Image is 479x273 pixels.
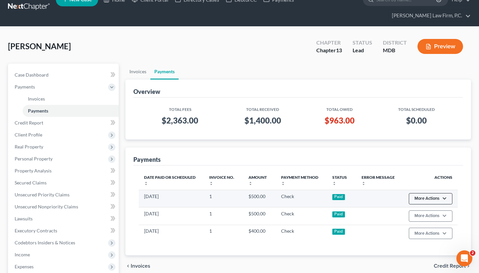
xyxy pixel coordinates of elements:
div: District [383,39,407,47]
button: More Actions [409,210,452,222]
a: Date Paid or Scheduledunfold_more [144,175,196,185]
a: Executory Contracts [9,225,119,237]
th: Total Scheduled [375,103,458,113]
a: Payment Methodunfold_more [281,175,318,185]
div: Status [353,39,372,47]
div: Chapter [316,47,342,54]
div: Overview [133,88,160,96]
i: unfold_more [144,181,148,185]
h3: $1,400.00 [227,115,299,126]
th: Total Owed [304,103,375,113]
td: Check [276,225,327,242]
span: Case Dashboard [15,72,49,78]
th: Total Fees [139,103,222,113]
i: unfold_more [281,181,285,185]
a: Invoices [23,93,119,105]
span: Invoices [28,96,45,102]
span: Real Property [15,144,43,149]
span: Expenses [15,264,34,269]
button: chevron_left Invoices [125,263,150,269]
i: unfold_more [362,181,366,185]
span: Unsecured Nonpriority Claims [15,204,78,209]
button: Preview [417,39,463,54]
span: Credit Report [434,263,466,269]
a: [PERSON_NAME] Law Firm, P.C. [389,10,471,22]
i: unfold_more [248,181,252,185]
h3: $2,363.00 [144,115,216,126]
iframe: Intercom live chat [456,250,472,266]
span: Personal Property [15,156,53,161]
span: [PERSON_NAME] [8,41,71,51]
td: 1 [204,225,243,242]
td: 1 [204,190,243,207]
a: Error Messageunfold_more [362,175,395,185]
a: Statusunfold_more [332,175,347,185]
span: Executory Contracts [15,228,57,233]
i: chevron_left [125,263,131,269]
h3: $963.00 [309,115,370,126]
span: Lawsuits [15,216,33,221]
i: unfold_more [332,181,336,185]
div: Paid [332,194,345,200]
a: Invoices [125,64,150,80]
th: Actions [403,171,458,190]
button: Credit Report chevron_right [434,263,471,269]
span: Payments [15,84,35,90]
a: Unsecured Priority Claims [9,189,119,201]
div: Payments [133,155,161,163]
a: Payments [150,64,179,80]
td: Check [276,190,327,207]
h3: $0.00 [381,115,453,126]
span: 2 [470,250,475,256]
span: Codebtors Insiders & Notices [15,240,75,245]
td: $500.00 [243,190,276,207]
a: Lawsuits [9,213,119,225]
a: Property Analysis [9,165,119,177]
span: Credit Report [15,120,43,126]
span: Unsecured Priority Claims [15,192,70,197]
td: [DATE] [139,207,204,225]
div: Lead [353,47,372,54]
div: MDB [383,47,407,54]
span: 13 [336,47,342,53]
th: Total Received [222,103,304,113]
a: Invoice No.unfold_more [209,175,234,185]
i: unfold_more [209,181,213,185]
a: Secured Claims [9,177,119,189]
button: More Actions [409,228,452,239]
div: Paid [332,211,345,217]
a: Unsecured Nonpriority Claims [9,201,119,213]
span: Secured Claims [15,180,47,185]
button: More Actions [409,193,452,204]
span: Income [15,252,30,257]
a: Case Dashboard [9,69,119,81]
td: [DATE] [139,225,204,242]
span: Invoices [131,263,150,269]
td: [DATE] [139,190,204,207]
td: $500.00 [243,207,276,225]
span: Payments [28,108,48,114]
a: Credit Report [9,117,119,129]
a: Payments [23,105,119,117]
span: Client Profile [15,132,42,137]
span: Property Analysis [15,168,52,173]
td: 1 [204,207,243,225]
td: $400.00 [243,225,276,242]
a: Amountunfold_more [248,175,267,185]
div: Paid [332,229,345,235]
td: Check [276,207,327,225]
div: Chapter [316,39,342,47]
